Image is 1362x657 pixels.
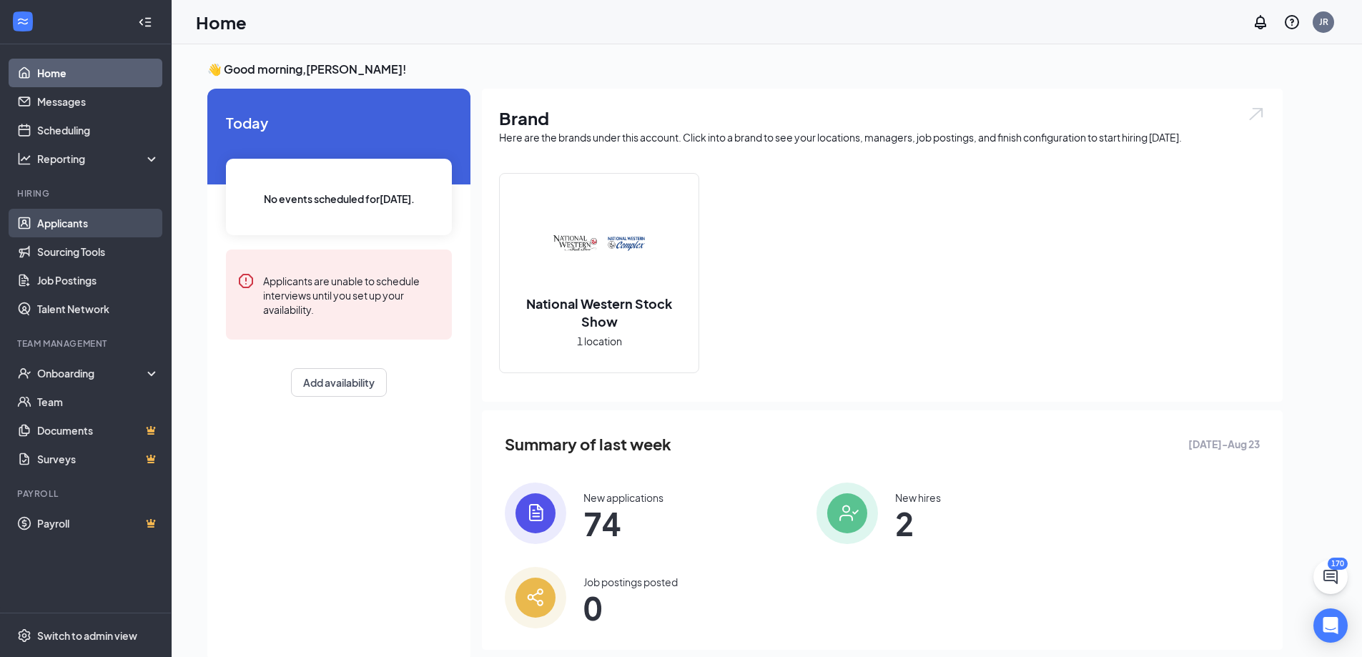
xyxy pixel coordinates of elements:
[17,337,157,350] div: Team Management
[895,510,941,536] span: 2
[505,432,671,457] span: Summary of last week
[505,567,566,628] img: icon
[17,152,31,166] svg: Analysis
[37,509,159,538] a: PayrollCrown
[138,15,152,29] svg: Collapse
[583,510,663,536] span: 74
[577,333,622,349] span: 1 location
[37,628,137,643] div: Switch to admin view
[291,368,387,397] button: Add availability
[895,490,941,505] div: New hires
[264,191,415,207] span: No events scheduled for [DATE] .
[17,366,31,380] svg: UserCheck
[583,575,678,589] div: Job postings posted
[505,483,566,544] img: icon
[237,272,255,290] svg: Error
[499,106,1265,130] h1: Brand
[1319,16,1328,28] div: JR
[37,445,159,473] a: SurveysCrown
[37,87,159,116] a: Messages
[1313,608,1348,643] div: Open Intercom Messenger
[583,490,663,505] div: New applications
[207,61,1283,77] h3: 👋 Good morning, [PERSON_NAME] !
[16,14,30,29] svg: WorkstreamLogo
[37,416,159,445] a: DocumentsCrown
[1313,560,1348,594] button: ChatActive
[37,237,159,266] a: Sourcing Tools
[37,295,159,323] a: Talent Network
[17,628,31,643] svg: Settings
[196,10,247,34] h1: Home
[226,112,452,134] span: Today
[1322,568,1339,586] svg: ChatActive
[37,152,160,166] div: Reporting
[37,366,147,380] div: Onboarding
[1247,106,1265,122] img: open.6027fd2a22e1237b5b06.svg
[500,295,699,330] h2: National Western Stock Show
[37,266,159,295] a: Job Postings
[37,59,159,87] a: Home
[1283,14,1301,31] svg: QuestionInfo
[583,595,678,621] span: 0
[1328,558,1348,570] div: 170
[1252,14,1269,31] svg: Notifications
[37,209,159,237] a: Applicants
[1188,436,1260,452] span: [DATE] - Aug 23
[37,387,159,416] a: Team
[816,483,878,544] img: icon
[37,116,159,144] a: Scheduling
[17,187,157,199] div: Hiring
[553,197,645,289] img: National Western Stock Show
[499,130,1265,144] div: Here are the brands under this account. Click into a brand to see your locations, managers, job p...
[17,488,157,500] div: Payroll
[263,272,440,317] div: Applicants are unable to schedule interviews until you set up your availability.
